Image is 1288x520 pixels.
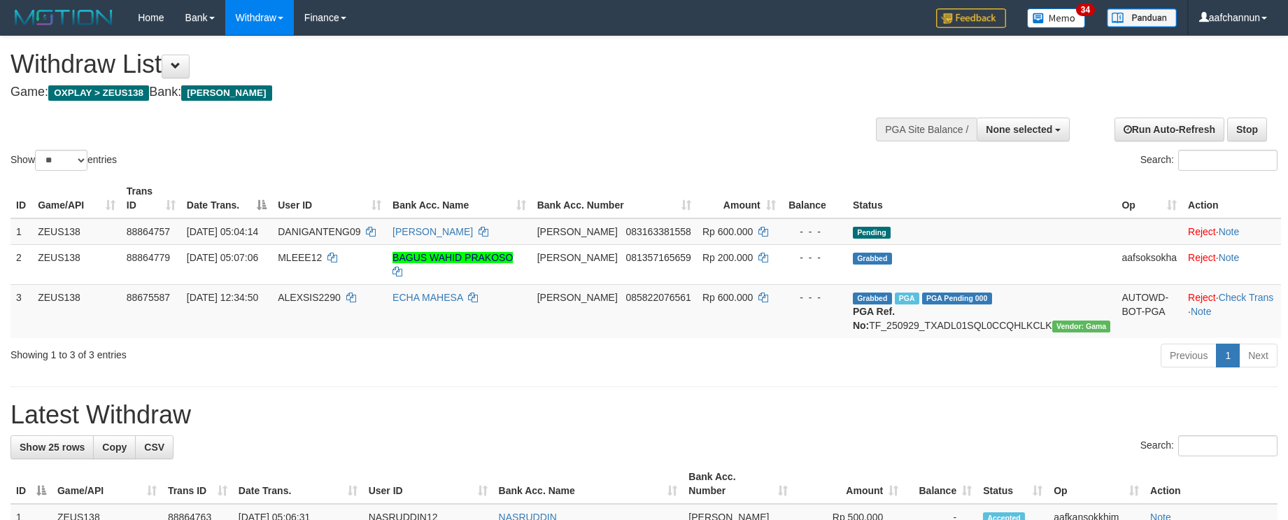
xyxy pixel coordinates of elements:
th: Balance [781,178,847,218]
th: Game/API: activate to sort column ascending [52,464,162,504]
span: 34 [1076,3,1095,16]
td: aafsoksokha [1116,244,1182,284]
th: User ID: activate to sort column ascending [363,464,493,504]
button: None selected [977,118,1070,141]
td: 3 [10,284,32,338]
span: OXPLAY > ZEUS138 [48,85,149,101]
th: ID [10,178,32,218]
a: BAGUS WAHID PRAKOSO [392,252,513,263]
span: None selected [986,124,1052,135]
a: Note [1191,306,1212,317]
th: ID: activate to sort column descending [10,464,52,504]
label: Show entries [10,150,117,171]
span: Marked by aafpengsreynich [895,293,919,304]
a: ECHA MAHESA [392,292,462,303]
th: User ID: activate to sort column ascending [272,178,387,218]
th: Action [1182,178,1281,218]
span: Show 25 rows [20,442,85,453]
a: Next [1239,344,1278,367]
span: [PERSON_NAME] [537,252,618,263]
span: [PERSON_NAME] [537,226,618,237]
a: CSV [135,435,174,459]
td: · · [1182,284,1281,338]
span: [DATE] 05:04:14 [187,226,258,237]
span: Copy 081357165659 to clipboard [625,252,691,263]
span: Copy [102,442,127,453]
b: PGA Ref. No: [853,306,895,331]
span: Rp 200.000 [702,252,753,263]
h1: Latest Withdraw [10,401,1278,429]
th: Op: activate to sort column ascending [1116,178,1182,218]
a: Reject [1188,226,1216,237]
a: Copy [93,435,136,459]
span: DANIGANTENG09 [278,226,360,237]
span: [DATE] 12:34:50 [187,292,258,303]
a: Note [1219,226,1240,237]
span: Grabbed [853,253,892,265]
a: 1 [1216,344,1240,367]
td: AUTOWD-BOT-PGA [1116,284,1182,338]
span: Pending [853,227,891,239]
h4: Game: Bank: [10,85,844,99]
th: Amount: activate to sort column ascending [697,178,781,218]
th: Bank Acc. Number: activate to sort column ascending [532,178,697,218]
select: Showentries [35,150,87,171]
a: Run Auto-Refresh [1114,118,1224,141]
span: Rp 600.000 [702,226,753,237]
span: CSV [144,442,164,453]
th: Trans ID: activate to sort column ascending [162,464,233,504]
span: [DATE] 05:07:06 [187,252,258,263]
img: MOTION_logo.png [10,7,117,28]
div: PGA Site Balance / [876,118,977,141]
input: Search: [1178,150,1278,171]
img: Feedback.jpg [936,8,1006,28]
td: ZEUS138 [32,284,121,338]
span: 88864757 [127,226,170,237]
th: Status [847,178,1117,218]
th: Trans ID: activate to sort column ascending [121,178,181,218]
a: [PERSON_NAME] [392,226,473,237]
span: Rp 600.000 [702,292,753,303]
div: - - - [787,290,842,304]
th: Date Trans.: activate to sort column ascending [233,464,363,504]
img: Button%20Memo.svg [1027,8,1086,28]
img: panduan.png [1107,8,1177,27]
td: TF_250929_TXADL01SQL0CCQHLKCLK [847,284,1117,338]
div: - - - [787,251,842,265]
a: Reject [1188,292,1216,303]
a: Show 25 rows [10,435,94,459]
th: Bank Acc. Name: activate to sort column ascending [493,464,684,504]
td: · [1182,218,1281,245]
span: Copy 085822076561 to clipboard [625,292,691,303]
a: Previous [1161,344,1217,367]
h1: Withdraw List [10,50,844,78]
span: Grabbed [853,293,892,304]
a: Stop [1227,118,1267,141]
a: Note [1219,252,1240,263]
th: Bank Acc. Name: activate to sort column ascending [387,178,532,218]
a: Reject [1188,252,1216,263]
td: · [1182,244,1281,284]
a: Check Trans [1219,292,1274,303]
div: - - - [787,225,842,239]
td: ZEUS138 [32,218,121,245]
label: Search: [1140,435,1278,456]
td: ZEUS138 [32,244,121,284]
th: Game/API: activate to sort column ascending [32,178,121,218]
label: Search: [1140,150,1278,171]
span: 88675587 [127,292,170,303]
th: Amount: activate to sort column ascending [793,464,904,504]
span: [PERSON_NAME] [181,85,271,101]
span: Vendor URL: https://trx31.1velocity.biz [1052,321,1111,332]
span: 88864779 [127,252,170,263]
td: 2 [10,244,32,284]
th: Status: activate to sort column ascending [977,464,1048,504]
th: Bank Acc. Number: activate to sort column ascending [683,464,793,504]
div: Showing 1 to 3 of 3 entries [10,342,526,362]
input: Search: [1178,435,1278,456]
span: [PERSON_NAME] [537,292,618,303]
th: Balance: activate to sort column ascending [904,464,977,504]
td: 1 [10,218,32,245]
th: Date Trans.: activate to sort column descending [181,178,272,218]
th: Op: activate to sort column ascending [1048,464,1145,504]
